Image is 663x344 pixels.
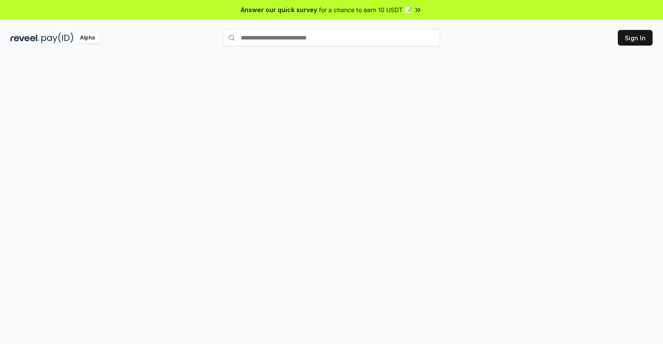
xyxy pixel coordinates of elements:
[241,5,317,14] span: Answer our quick survey
[319,5,412,14] span: for a chance to earn 10 USDT 📝
[75,33,99,43] div: Alpha
[41,33,73,43] img: pay_id
[618,30,653,46] button: Sign In
[10,33,40,43] img: reveel_dark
